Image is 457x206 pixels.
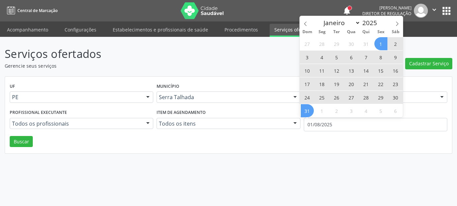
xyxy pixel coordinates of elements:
span: Serra Talhada [159,94,286,100]
a: Procedimentos [220,24,263,36]
a: Configurações [60,24,101,36]
span: Setembro 1, 2025 [315,104,329,117]
span: Agosto 24, 2025 [301,91,314,104]
span: Setembro 6, 2025 [389,104,402,117]
span: Agosto 31, 2025 [301,104,314,117]
span: Julho 28, 2025 [315,37,329,50]
span: Agosto 23, 2025 [389,77,402,90]
label: Município [157,81,179,92]
p: Gerencie seus serviços [5,62,318,69]
select: Month [321,18,361,27]
span: Setembro 4, 2025 [360,104,373,117]
span: Agosto 28, 2025 [360,91,373,104]
button: apps [441,5,452,17]
span: Setembro 2, 2025 [330,104,343,117]
span: Agosto 13, 2025 [345,64,358,77]
span: Agosto 27, 2025 [345,91,358,104]
span: Agosto 26, 2025 [330,91,343,104]
span: Julho 30, 2025 [345,37,358,50]
div: [PERSON_NAME] [362,5,412,11]
span: Agosto 16, 2025 [389,64,402,77]
span: PE [12,94,140,100]
span: Agosto 3, 2025 [301,51,314,64]
p: Serviços ofertados [5,46,318,62]
span: Agosto 30, 2025 [389,91,402,104]
label: UF [10,81,15,92]
span: Todos os itens [159,120,286,127]
span: Sex [373,30,388,34]
span: Agosto 9, 2025 [389,51,402,64]
label: Item de agendamento [157,108,206,118]
span: Julho 29, 2025 [330,37,343,50]
span: Agosto 18, 2025 [315,77,329,90]
span: Agosto 21, 2025 [360,77,373,90]
input: Selecione um intervalo [304,118,447,131]
span: Agosto 12, 2025 [330,64,343,77]
span: Agosto 17, 2025 [301,77,314,90]
span: Agosto 25, 2025 [315,91,329,104]
button: notifications [342,6,352,15]
button: Cadastrar Serviço [405,58,452,69]
a: Central de Marcação [5,5,58,16]
span: Agosto 5, 2025 [330,51,343,64]
span: Qua [344,30,359,34]
span: Julho 27, 2025 [301,37,314,50]
span: Agosto 22, 2025 [374,77,387,90]
span: Agosto 8, 2025 [374,51,387,64]
a: Estabelecimentos e profissionais de saúde [108,24,213,36]
span: Agosto 14, 2025 [360,64,373,77]
button: Buscar [10,136,33,147]
span: Todos os profissionais [12,120,140,127]
span: Agosto 19, 2025 [330,77,343,90]
span: Qui [359,30,373,34]
span: Sáb [388,30,403,34]
i:  [431,6,438,13]
span: Seg [314,30,329,34]
span: Agosto 15, 2025 [374,64,387,77]
span: Agosto 29, 2025 [374,91,387,104]
span: Diretor de regulação [362,11,412,16]
span: Agosto 7, 2025 [360,51,373,64]
span: Ter [329,30,344,34]
span: Agosto 6, 2025 [345,51,358,64]
span: Central de Marcação [17,8,58,13]
a: Serviços ofertados [270,24,320,37]
span: Agosto 11, 2025 [315,64,329,77]
span: Agosto 4, 2025 [315,51,329,64]
a: Acompanhamento [2,24,53,36]
label: Profissional executante [10,108,67,118]
span: Agosto 20, 2025 [345,77,358,90]
span: Setembro 5, 2025 [374,104,387,117]
span: Agosto 2, 2025 [389,37,402,50]
span: Cadastrar Serviço [409,60,449,67]
button:  [428,4,441,18]
span: Dom [300,30,314,34]
input: Year [360,18,382,27]
span: Agosto 1, 2025 [374,37,387,50]
span: Agosto 10, 2025 [301,64,314,77]
span: Julho 31, 2025 [360,37,373,50]
span: Setembro 3, 2025 [345,104,358,117]
img: img [414,4,428,18]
